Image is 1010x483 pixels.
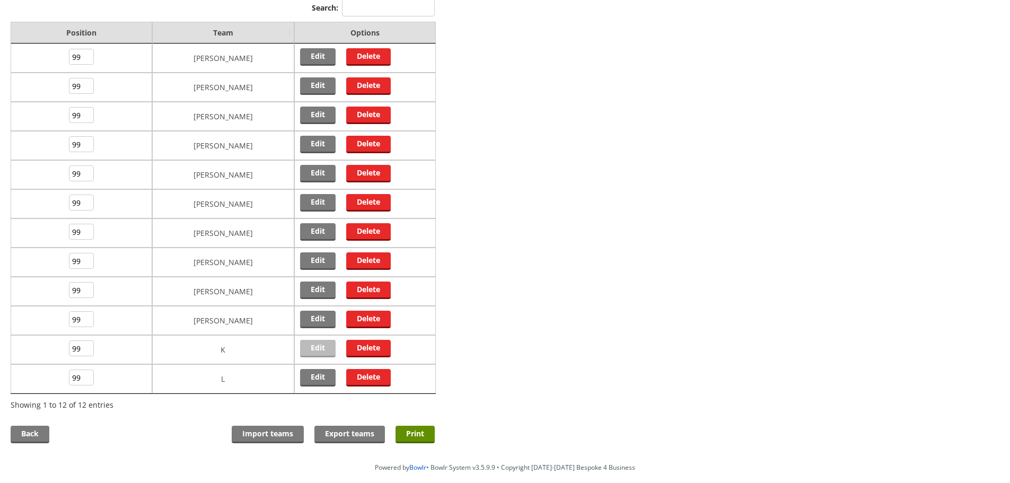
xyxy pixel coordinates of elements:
span: Powered by • Bowlr System v3.5.9.9 • Copyright [DATE]-[DATE] Bespoke 4 Business [375,463,635,472]
td: L [152,364,294,393]
td: [PERSON_NAME] [152,277,294,306]
a: Edit [300,136,336,153]
a: Edit [300,282,336,299]
a: Delete [346,136,391,153]
a: Edit [300,48,336,66]
td: [PERSON_NAME] [152,248,294,277]
td: Team: activate to sort column ascending [152,22,294,43]
a: Delete [346,369,391,387]
td: [PERSON_NAME] [152,306,294,335]
a: Edit [300,369,336,387]
a: Edit [300,311,336,328]
a: Edit [300,77,336,95]
a: Delete [346,282,391,299]
a: Edit [300,194,336,212]
a: Import teams [232,426,304,443]
a: Delete [346,340,391,357]
div: Showing 1 to 12 of 12 entries [11,394,113,410]
a: Delete [346,107,391,124]
td: [PERSON_NAME] [152,160,294,189]
a: Edit [300,223,336,241]
td: [PERSON_NAME] [152,218,294,248]
td: Options [294,22,436,43]
a: Delete [346,223,391,241]
td: [PERSON_NAME] [152,73,294,102]
a: Edit [300,165,336,182]
td: K [152,335,294,364]
a: Delete [346,252,391,270]
a: Delete [346,311,391,328]
a: Export teams [314,426,385,443]
a: Bowlr [409,463,426,472]
td: [PERSON_NAME] [152,131,294,160]
a: Edit [300,252,336,270]
a: Delete [346,165,391,182]
a: Edit [300,107,336,124]
a: Back [11,426,49,443]
a: Print [396,426,435,443]
label: Search: [312,3,435,13]
td: Position [11,22,152,43]
a: Delete [346,77,391,95]
td: [PERSON_NAME] [152,189,294,218]
a: Edit [300,340,336,357]
a: Delete [346,194,391,212]
td: [PERSON_NAME] [152,102,294,131]
td: [PERSON_NAME] [152,43,294,73]
a: Delete [346,48,391,66]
